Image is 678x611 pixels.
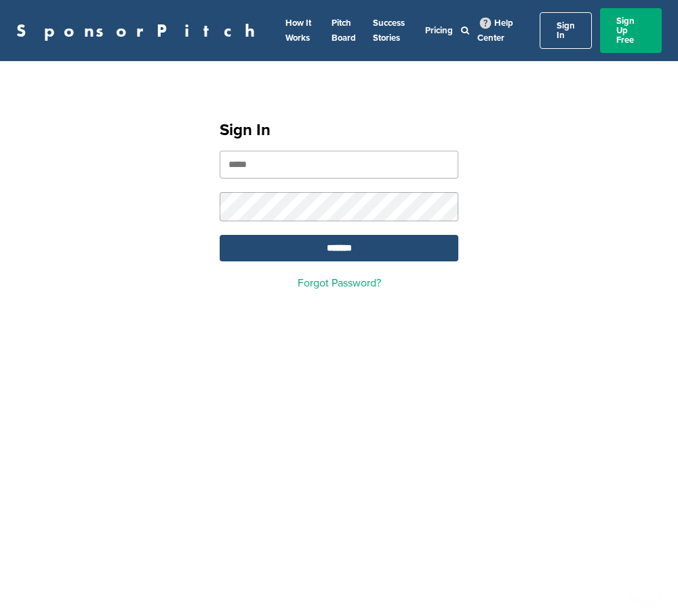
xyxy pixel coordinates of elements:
a: Sign In [540,12,592,49]
a: Forgot Password? [298,276,381,290]
a: Pitch Board [332,18,356,43]
a: SponsorPitch [16,22,264,39]
a: How It Works [285,18,311,43]
a: Pricing [425,25,453,36]
a: Success Stories [373,18,405,43]
a: Help Center [477,15,513,46]
iframe: Button to launch messaging window [624,557,667,600]
a: Sign Up Free [600,8,662,53]
h1: Sign In [220,118,458,143]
